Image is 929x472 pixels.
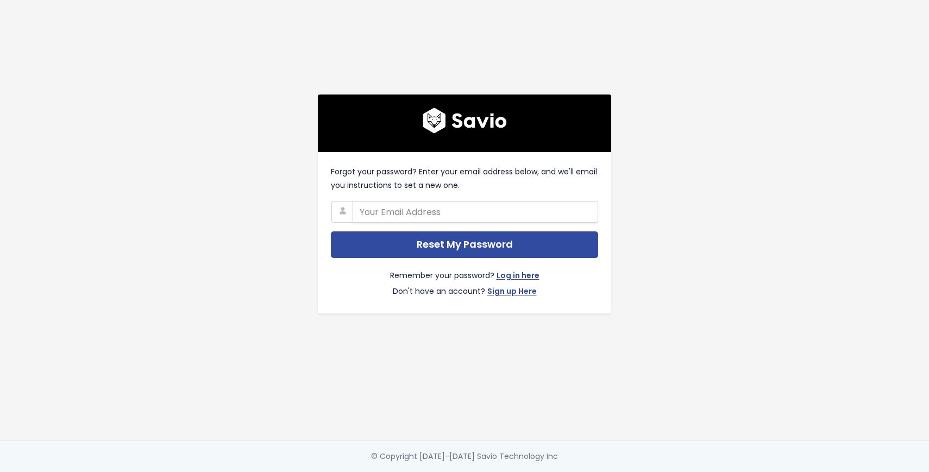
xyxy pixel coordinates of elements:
input: Reset My Password [331,231,598,258]
input: Your Email Address [353,201,598,223]
img: logo600x187.a314fd40982d.png [423,108,507,134]
div: Remember your password? Don't have an account? [331,258,598,300]
a: Log in here [497,269,539,285]
p: Forgot your password? Enter your email address below, and we'll email you instructions to set a n... [331,165,598,192]
a: Sign up Here [487,285,537,300]
div: © Copyright [DATE]-[DATE] Savio Technology Inc [371,450,558,463]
